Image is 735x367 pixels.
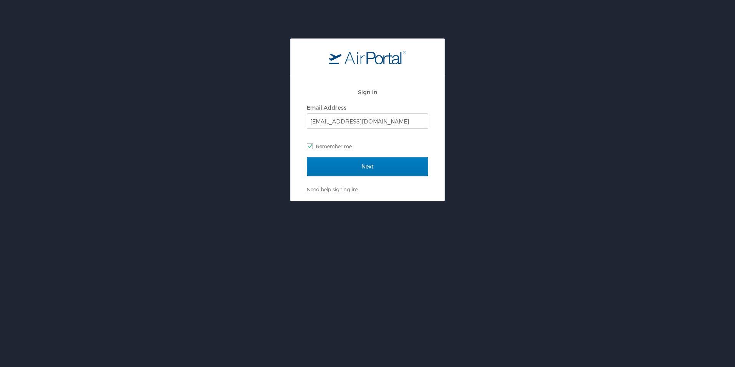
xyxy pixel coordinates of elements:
input: Next [307,157,428,176]
img: logo [329,50,406,64]
h2: Sign In [307,88,428,97]
a: Need help signing in? [307,186,358,192]
label: Remember me [307,140,428,152]
label: Email Address [307,104,346,111]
